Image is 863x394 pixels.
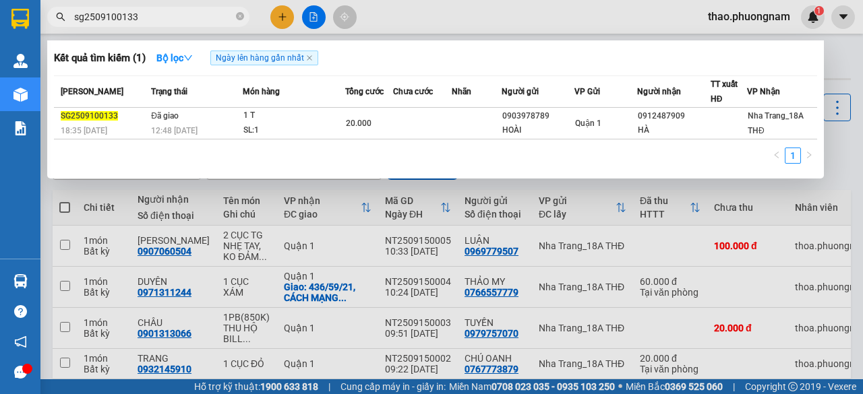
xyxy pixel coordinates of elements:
span: VP Gửi [574,87,600,96]
span: Tổng cước [345,87,384,96]
span: 18:35 [DATE] [61,126,107,135]
button: Bộ lọcdown [146,47,204,69]
div: SL: 1 [243,123,345,138]
span: Chưa cước [393,87,433,96]
img: warehouse-icon [13,88,28,102]
img: warehouse-icon [13,274,28,288]
span: close-circle [236,11,244,24]
div: HÀ [638,123,709,137]
span: TT xuất HĐ [711,79,738,104]
li: Next Page [801,147,817,164]
span: Người nhận [637,87,681,96]
span: 20.000 [346,119,371,128]
span: [PERSON_NAME] [61,87,123,96]
span: Người gửi [502,87,539,96]
span: down [183,53,193,63]
span: Ngày lên hàng gần nhất [210,51,318,65]
span: message [14,366,27,379]
button: right [801,147,817,164]
span: Nhãn [452,87,471,96]
h3: Kết quả tìm kiếm ( 1 ) [54,51,146,65]
div: 1 T [243,108,345,123]
span: Nha Trang_18A THĐ [748,111,804,135]
span: notification [14,335,27,348]
strong: Bộ lọc [156,53,193,63]
span: Món hàng [243,87,280,96]
span: question-circle [14,305,27,318]
li: Previous Page [769,147,785,164]
span: SG2509100133 [61,111,118,121]
span: Quận 1 [575,119,601,128]
a: 1 [785,148,800,163]
div: 0903978789 [502,109,574,123]
span: Trạng thái [151,87,187,96]
button: left [769,147,785,164]
div: HOÀI [502,123,574,137]
span: right [805,151,813,159]
img: logo-vxr [11,9,29,29]
img: warehouse-icon [13,54,28,68]
span: left [773,151,781,159]
span: search [56,12,65,22]
input: Tìm tên, số ĐT hoặc mã đơn [74,9,233,24]
li: 1 [785,147,801,164]
span: close [306,55,313,61]
span: 12:48 [DATE] [151,126,198,135]
div: 0912487909 [638,109,709,123]
span: Đã giao [151,111,179,121]
img: solution-icon [13,121,28,135]
span: close-circle [236,12,244,20]
span: VP Nhận [747,87,780,96]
